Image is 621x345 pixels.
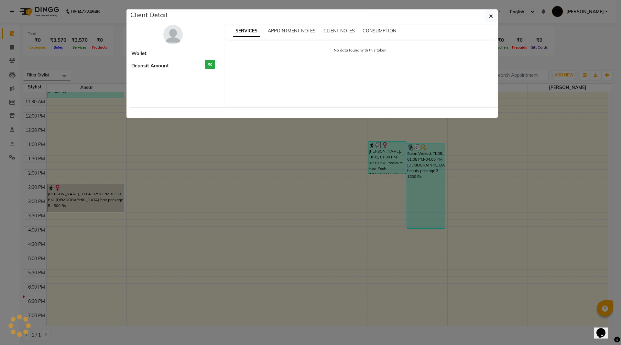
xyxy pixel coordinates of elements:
[163,25,183,44] img: avatar
[131,62,169,70] span: Deposit Amount
[131,50,147,57] span: Wallet
[233,25,260,37] span: SERVICES
[232,47,490,53] p: No data found with this token.
[130,10,167,20] h5: Client Detail
[205,60,215,69] h3: ₹0
[323,28,355,34] span: CLIENT NOTES
[363,28,396,34] span: CONSUMPTION
[268,28,316,34] span: APPOINTMENT NOTES
[594,319,615,339] iframe: chat widget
